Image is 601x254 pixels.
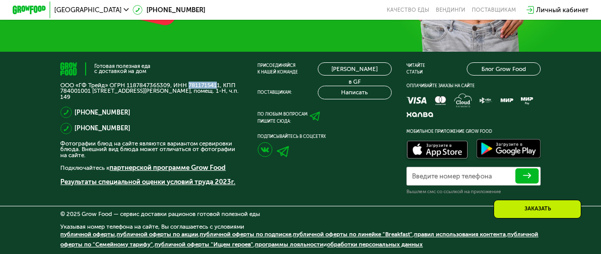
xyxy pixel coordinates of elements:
[109,164,226,171] a: партнерской программе Grow Food
[60,224,540,254] div: Указывая номер телефона на сайте, Вы соглашаетесь с условиями
[257,133,391,140] div: Подписывайтесь в соцсетях
[60,141,242,159] p: Фотографии блюд на сайте являются вариантом сервировки блюда. Внешний вид блюда может отличаться ...
[536,5,588,15] div: Личный кабинет
[200,231,291,238] a: публичной оферты по подписке
[255,241,323,248] a: программы лояльности
[257,89,292,96] div: Поставщикам:
[414,231,506,238] a: правил использования контента
[60,231,115,238] a: публичной оферты
[318,62,391,76] a: [PERSON_NAME] в GF
[54,7,122,13] span: [GEOGRAPHIC_DATA]
[406,189,540,195] div: Вышлем смс со ссылкой на приложение
[387,7,429,13] a: Качество еды
[257,62,298,76] div: Присоединяйся к нашей команде
[406,62,425,76] div: Читайте статьи
[60,231,538,248] a: публичной оферты по "Семейному тарифу"
[117,231,198,238] a: публичной оферты по акции
[474,137,543,161] img: Доступно в Google Play
[412,174,492,178] label: Введите номер телефона
[406,128,540,135] div: Мобильное приложение Grow Food
[74,123,130,133] a: [PHONE_NUMBER]
[60,163,242,173] p: Подключайтесь к
[494,200,581,219] div: Заказать
[60,231,538,248] span: , , , , , , , и
[467,62,540,76] a: Блог Grow Food
[293,231,412,238] a: публичной оферты по линейке "Breakfast"
[318,86,391,99] button: Написать
[436,7,465,13] a: Вендинги
[60,83,242,100] p: ООО «ГФ Трейд» ОГРН 1187847365309, ИНН 7811715411, КПП 784001001 [STREET_ADDRESS][PERSON_NAME], п...
[74,107,130,118] a: [PHONE_NUMBER]
[155,241,253,248] a: публичной оферты "Ищем героев"
[60,178,235,186] a: Результаты специальной оценки условий труда 2023г.
[60,211,540,217] div: © 2025 Grow Food — сервис доставки рационов готовой полезной еды
[133,5,205,15] a: [PHONE_NUMBER]
[94,64,151,75] div: Готовая полезная еда с доставкой на дом
[472,7,516,13] div: поставщикам
[257,111,308,124] div: По любым вопросам пишите сюда:
[327,241,423,248] a: обработки персональных данных
[406,83,540,89] div: Оплачивайте заказы на сайте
